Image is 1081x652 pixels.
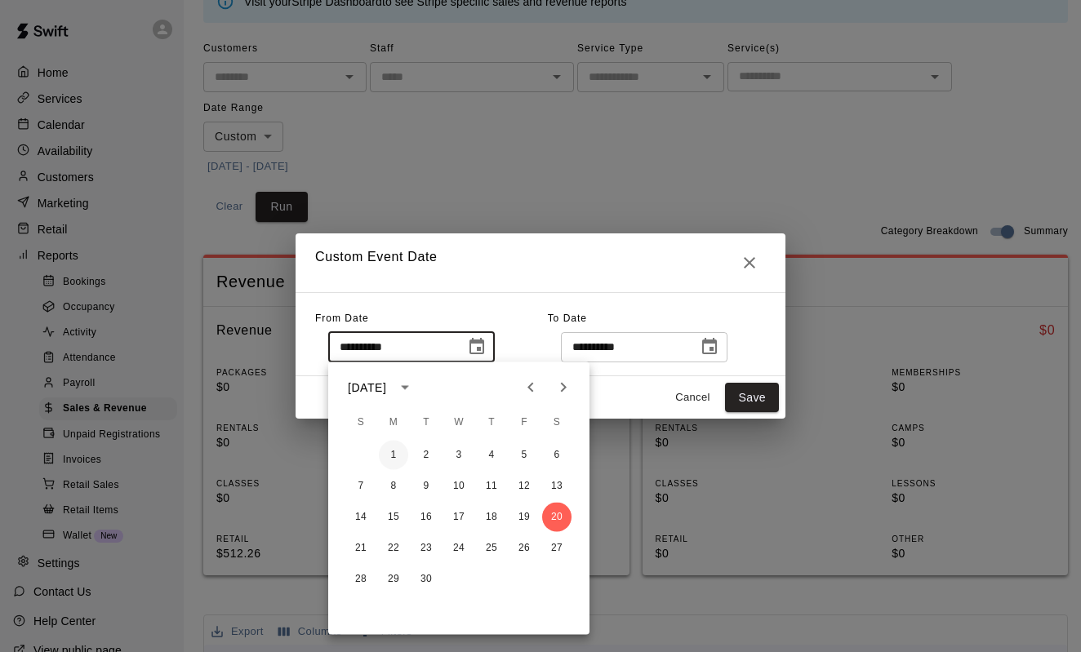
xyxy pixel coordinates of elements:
[509,503,539,532] button: 19
[444,441,474,470] button: 3
[346,534,376,563] button: 21
[666,385,718,410] button: Cancel
[509,472,539,501] button: 12
[379,503,408,532] button: 15
[444,472,474,501] button: 10
[509,534,539,563] button: 26
[477,472,506,501] button: 11
[346,503,376,532] button: 14
[379,472,408,501] button: 8
[444,534,474,563] button: 24
[514,371,547,404] button: Previous month
[542,534,572,563] button: 27
[346,472,376,501] button: 7
[296,233,785,292] h2: Custom Event Date
[379,441,408,470] button: 1
[346,565,376,594] button: 28
[346,406,376,439] span: Sunday
[411,534,441,563] button: 23
[477,503,506,532] button: 18
[379,406,408,439] span: Monday
[477,441,506,470] button: 4
[542,406,572,439] span: Saturday
[547,371,580,404] button: Next month
[693,330,726,363] button: Choose date, selected date is Sep 20, 2025
[411,565,441,594] button: 30
[509,441,539,470] button: 5
[542,472,572,501] button: 13
[411,503,441,532] button: 16
[391,374,419,401] button: calendar view is open, switch to year view
[411,406,441,439] span: Tuesday
[411,441,441,470] button: 2
[509,406,539,439] span: Friday
[542,503,572,532] button: 20
[542,441,572,470] button: 6
[348,379,386,396] div: [DATE]
[477,534,506,563] button: 25
[379,534,408,563] button: 22
[379,565,408,594] button: 29
[411,472,441,501] button: 9
[548,313,587,324] span: To Date
[444,503,474,532] button: 17
[460,330,493,363] button: Choose date, selected date is Sep 20, 2025
[725,383,779,413] button: Save
[477,406,506,439] span: Thursday
[444,406,474,439] span: Wednesday
[733,246,766,279] button: Close
[315,313,369,324] span: From Date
